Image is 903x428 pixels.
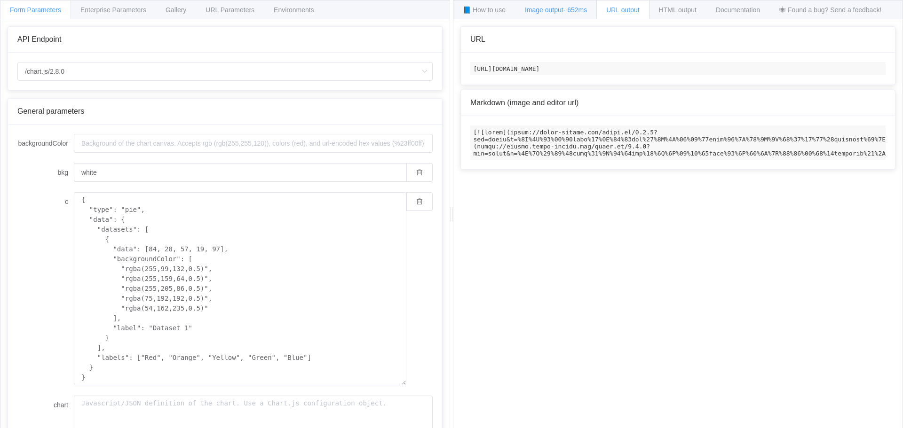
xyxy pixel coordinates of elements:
[563,6,587,14] span: - 652ms
[274,6,314,14] span: Environments
[206,6,254,14] span: URL Parameters
[470,35,485,43] span: URL
[17,163,74,182] label: bkg
[74,163,406,182] input: Background of the chart canvas. Accepts rgb (rgb(255,255,120)), colors (red), and url-encoded hex...
[17,192,74,211] label: c
[606,6,639,14] span: URL output
[470,125,886,160] code: [![lorem](ipsum://dolor-sitame.con/adipi.el/0.2.5?sed=doeiu&t=%8I%4U%93%00%90labo%17%0E%84%83dol%...
[17,396,74,414] label: chart
[17,35,61,43] span: API Endpoint
[74,134,433,153] input: Background of the chart canvas. Accepts rgb (rgb(255,255,120)), colors (red), and url-encoded hex...
[659,6,697,14] span: HTML output
[463,6,506,14] span: 📘 How to use
[17,62,433,81] input: Select
[525,6,587,14] span: Image output
[470,99,578,107] span: Markdown (image and editor url)
[779,6,881,14] span: 🕷 Found a bug? Send a feedback!
[716,6,760,14] span: Documentation
[166,6,186,14] span: Gallery
[17,107,84,115] span: General parameters
[17,134,74,153] label: backgroundColor
[10,6,61,14] span: Form Parameters
[470,62,886,75] code: [URL][DOMAIN_NAME]
[80,6,146,14] span: Enterprise Parameters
